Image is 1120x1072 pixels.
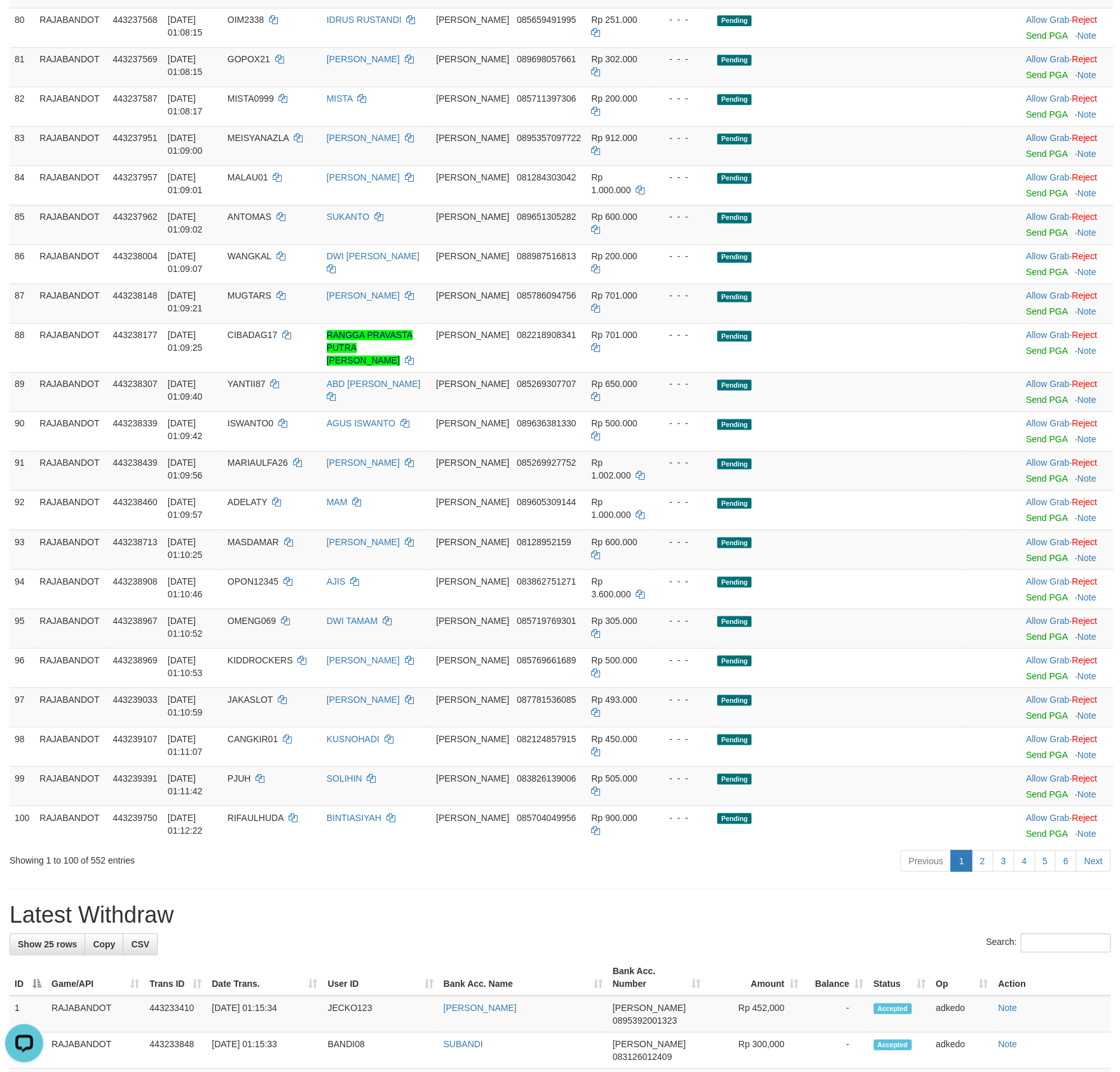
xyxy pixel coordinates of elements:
div: - - - [659,456,707,469]
span: 443238460 [113,497,157,507]
span: MISTA0999 [228,93,274,104]
span: [DATE] 01:09:02 [168,212,203,234]
a: CSV [123,933,158,954]
span: [DATE] 01:09:56 [168,458,203,480]
td: RAJABANDOT [34,8,107,47]
span: Copy 088987516813 to clipboard [517,251,576,261]
a: Reject [1072,133,1097,143]
td: · [1021,451,1114,490]
a: Note [998,1002,1017,1012]
a: 1 [950,850,972,871]
span: GOPOX21 [228,54,270,64]
span: [PERSON_NAME] [436,15,509,25]
span: [PERSON_NAME] [436,212,509,222]
a: Note [998,1038,1017,1048]
button: Open LiveChat chat widget [5,5,43,43]
td: · [1021,126,1114,165]
span: Rp 251.000 [591,15,637,25]
td: · [1021,411,1114,451]
a: Note [1077,670,1096,681]
td: · [1021,47,1114,86]
span: Rp 600.000 [591,212,637,222]
td: RAJABANDOT [34,372,107,411]
a: Note [1077,109,1096,119]
a: Allow Grab [1026,536,1069,546]
a: Note [1077,473,1096,484]
span: 443238177 [113,330,157,340]
a: Reject [1072,93,1097,104]
a: Note [1077,267,1096,277]
th: Amount: activate to sort column ascending [706,959,803,995]
th: Date Trans.: activate to sort column ascending [207,959,322,995]
td: RAJABANDOT [34,205,107,244]
a: Reject [1072,251,1097,261]
span: YANTII87 [228,379,266,389]
span: Copy 089605309144 to clipboard [517,497,576,507]
td: · [1021,283,1114,323]
span: MASDAMAR [228,536,279,546]
a: Reject [1072,290,1097,301]
span: Copy 089698057661 to clipboard [517,54,576,64]
span: · [1026,497,1072,507]
a: [PERSON_NAME] [327,54,400,64]
td: 80 [10,8,34,47]
a: Send PGA [1026,188,1067,198]
td: RAJABANDOT [34,283,107,323]
a: 6 [1055,850,1076,871]
a: Note [1077,70,1096,80]
span: CIBADAG17 [228,330,278,340]
span: Rp 912.000 [591,133,637,143]
a: Reject [1072,812,1097,822]
span: [PERSON_NAME] [436,54,509,64]
a: [PERSON_NAME] [327,536,400,546]
span: · [1026,212,1072,222]
span: · [1026,379,1072,389]
a: Reject [1072,615,1097,625]
div: - - - [659,289,707,302]
a: Send PGA [1026,306,1067,316]
a: Allow Grab [1026,615,1069,625]
a: Reject [1072,15,1097,25]
span: CSV [131,939,149,949]
span: Pending [717,379,751,390]
td: RAJABANDOT [34,86,107,126]
span: Rp 1.000.000 [591,497,631,520]
span: 443238148 [113,290,157,301]
a: Note [1077,552,1096,562]
a: Reject [1072,576,1097,586]
span: [PERSON_NAME] [436,330,509,340]
span: ADELATY [228,497,268,507]
a: Reject [1072,497,1097,507]
a: [PERSON_NAME] [327,133,400,143]
span: Copy 085269927752 to clipboard [517,458,576,468]
span: 443238004 [113,251,157,261]
a: Send PGA [1026,346,1067,356]
td: · [1021,8,1114,47]
span: · [1026,15,1072,25]
a: Send PGA [1026,434,1067,444]
a: Note [1077,306,1096,316]
span: OIM2338 [228,15,264,25]
th: User ID: activate to sort column ascending [322,959,438,995]
span: Rp 650.000 [591,379,637,389]
td: · [1021,323,1114,372]
span: Pending [717,252,751,262]
a: 2 [971,850,993,871]
span: 443237568 [113,15,157,25]
span: 443237587 [113,93,157,104]
a: Reject [1072,54,1097,64]
div: - - - [659,13,707,26]
span: [DATE] 01:09:01 [168,172,203,195]
td: RAJABANDOT [34,411,107,451]
span: Show 25 rows [18,939,77,949]
td: 85 [10,205,34,244]
a: Reject [1072,379,1097,389]
a: Allow Grab [1026,694,1069,704]
a: Allow Grab [1026,290,1069,301]
span: [DATE] 01:08:15 [168,15,203,37]
span: ISWANTO0 [228,418,273,428]
a: Send PGA [1026,267,1067,277]
td: · [1021,529,1114,569]
span: [PERSON_NAME] [436,290,509,301]
span: Pending [717,133,751,144]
